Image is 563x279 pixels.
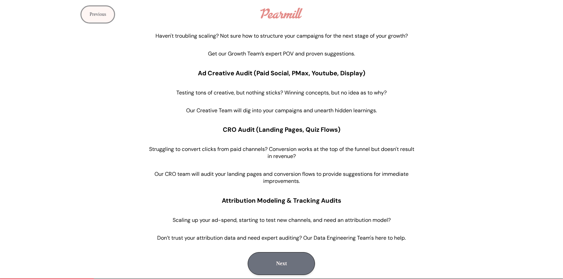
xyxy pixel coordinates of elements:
p: Our Creative Team will dig into your campaigns and unearth hidden learnings. [186,107,377,114]
p: Don’t trust your attribution data and need expert auditing? Our Data Engineering Team's here to h... [157,234,406,241]
p: Struggling to convert clicks from paid channels? Conversion works at the top of the funnel but do... [147,146,416,160]
h3: Ad Creative Audit (Paid Social, PMax, Youtube, Display) [198,69,365,77]
h3: CRO Audit (Landing Pages, Quiz Flows) [223,125,341,134]
p: Get our Growth Team’s expert POV and proven suggestions. [208,50,355,57]
p: Testing tons of creative, but nothing sticks? Winning concepts, but no idea as to why? [176,89,387,96]
p: Our CRO team will audit your landing pages and conversion flows to provide suggestions for immedi... [147,170,416,185]
a: Logo [257,4,306,22]
h3: Attribution Modeling & Tracking Audits [222,196,341,205]
p: Haven't troubling scaling? Not sure how to structure your campaigns for the next stage of your gr... [155,32,408,39]
p: Scaling up your ad-spend, starting to test new channels, and need an attribution model? [173,216,391,224]
button: Previous [80,5,115,24]
button: Next [248,252,315,275]
img: Logo [260,8,303,18]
